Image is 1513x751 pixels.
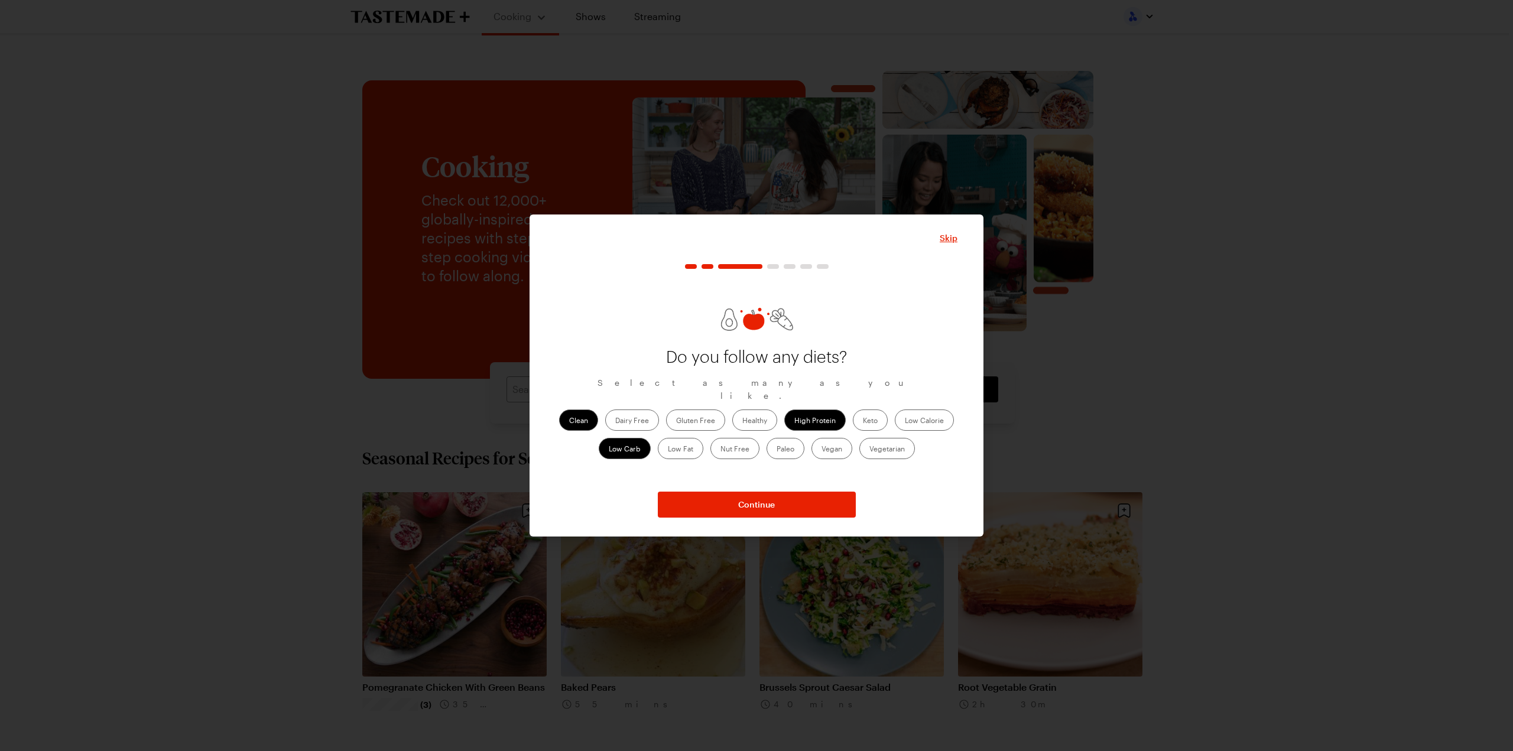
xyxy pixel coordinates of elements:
label: Healthy [732,409,777,431]
label: Vegan [811,438,852,459]
p: Do you follow any diets? [662,348,851,367]
button: NextStepButton [658,492,856,518]
label: Dairy Free [605,409,659,431]
button: Close [940,232,957,244]
label: Nut Free [710,438,759,459]
label: Paleo [767,438,804,459]
span: Continue [738,499,775,511]
label: Keto [853,409,888,431]
span: Skip [940,232,957,244]
label: Low Carb [599,438,651,459]
p: Select as many as you like. [556,376,957,402]
label: High Protein [784,409,846,431]
label: Gluten Free [666,409,725,431]
label: Vegetarian [859,438,915,459]
label: Clean [559,409,598,431]
label: Low Fat [658,438,703,459]
label: Low Calorie [895,409,954,431]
